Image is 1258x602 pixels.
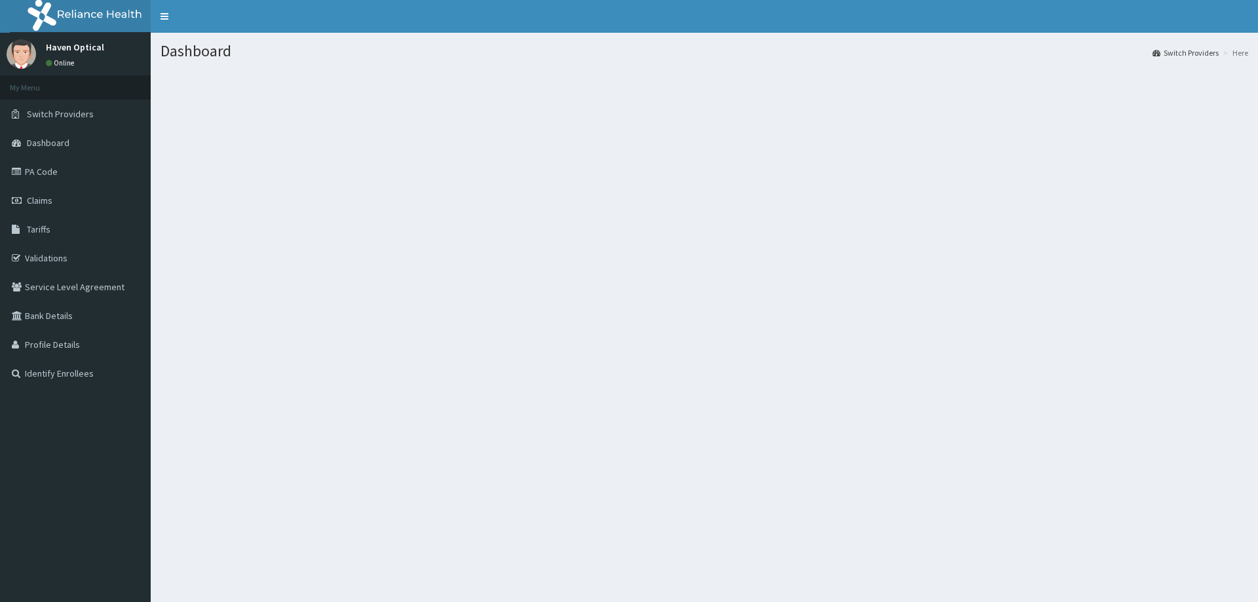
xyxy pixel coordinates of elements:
[161,43,1248,60] h1: Dashboard
[46,58,77,67] a: Online
[27,137,69,149] span: Dashboard
[46,43,104,52] p: Haven Optical
[27,195,52,206] span: Claims
[27,223,50,235] span: Tariffs
[7,39,36,69] img: User Image
[1220,47,1248,58] li: Here
[1153,47,1219,58] a: Switch Providers
[27,108,94,120] span: Switch Providers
